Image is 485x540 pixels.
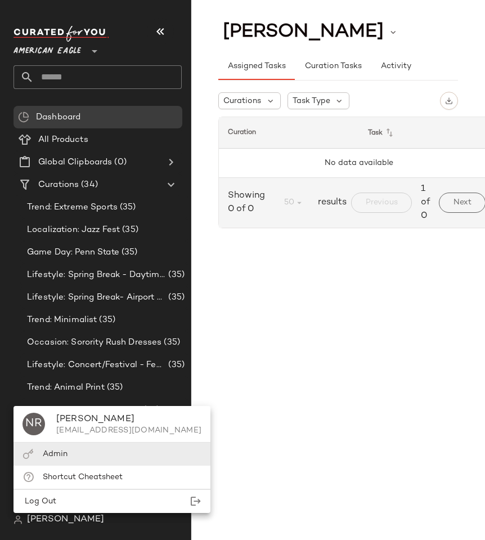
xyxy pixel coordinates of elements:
[27,336,161,349] span: Occasion: Sorority Rush Dresses
[27,246,119,259] span: Game Day: Penn State
[105,381,123,394] span: (35)
[453,198,471,207] span: Next
[27,359,166,372] span: Lifestyle: Concert/Festival - Femme
[56,426,201,435] div: [EMAIL_ADDRESS][DOMAIN_NAME]
[18,111,29,123] img: svg%3e
[112,156,126,169] span: (0)
[119,246,138,259] span: (35)
[43,450,68,458] span: Admin
[27,201,118,214] span: Trend: Extreme Sports
[223,21,384,43] span: [PERSON_NAME]
[43,473,123,481] span: Shortcut Cheatsheet
[14,26,109,42] img: cfy_white_logo.C9jOOHJF.svg
[27,224,120,236] span: Localization: Jazz Fest
[161,336,180,349] span: (35)
[445,97,453,105] img: svg%3e
[23,449,34,459] img: svg%3e
[25,415,42,433] span: NR
[97,314,115,327] span: (35)
[27,314,97,327] span: Trend: Minimalist
[36,111,80,124] span: Dashboard
[380,62,411,71] span: Activity
[141,404,160,417] span: (35)
[27,404,141,417] span: Occasion: Graduation Party
[14,515,23,524] img: svg%3e
[120,224,138,236] span: (35)
[38,133,88,146] span: All Products
[56,413,201,426] div: [PERSON_NAME]
[227,62,286,71] span: Assigned Tasks
[38,156,112,169] span: Global Clipboards
[166,359,185,372] span: (35)
[228,189,274,216] span: Showing 0 of 0
[166,269,185,282] span: (35)
[79,178,98,191] span: (34)
[27,381,105,394] span: Trend: Animal Print
[293,95,330,107] span: Task Type
[27,291,166,304] span: Lifestyle: Spring Break- Airport Style
[166,291,185,304] span: (35)
[27,269,166,282] span: Lifestyle: Spring Break - Daytime Casual
[118,201,136,214] span: (35)
[223,95,261,107] span: Curations
[304,62,361,71] span: Curation Tasks
[219,117,359,149] th: Curation
[38,178,79,191] span: Curations
[14,38,81,59] span: American Eagle
[27,513,104,526] span: [PERSON_NAME]
[23,497,56,506] span: Log Out
[421,182,430,223] span: 1 of 0
[313,196,347,209] span: results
